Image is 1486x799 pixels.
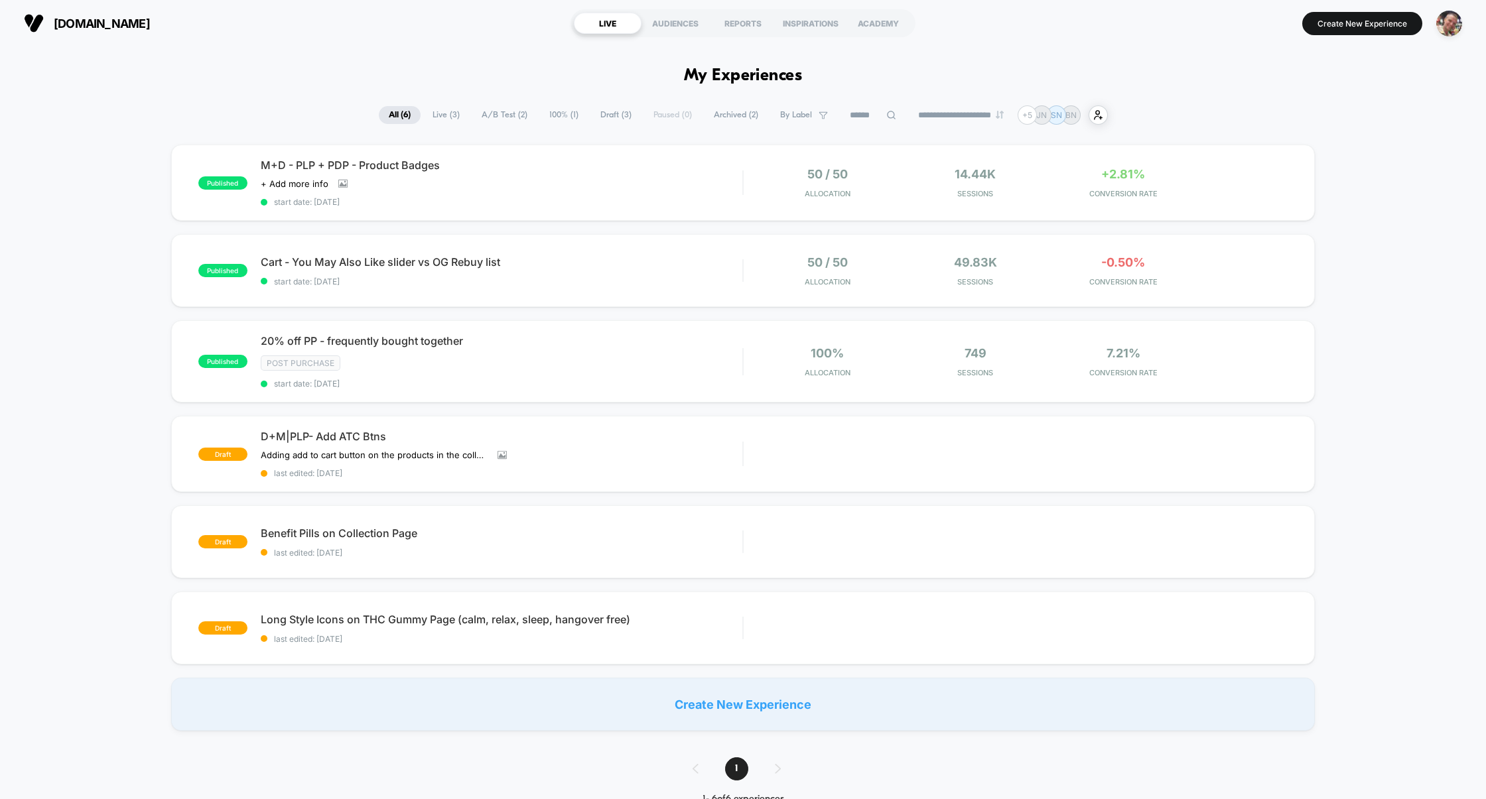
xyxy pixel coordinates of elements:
span: last edited: [DATE] [261,634,743,644]
div: AUDIENCES [642,13,709,34]
span: +2.81% [1101,167,1145,181]
span: CONVERSION RATE [1053,368,1194,377]
span: Sessions [905,189,1046,198]
img: Visually logo [24,13,44,33]
span: published [198,355,247,368]
span: + Add more info [261,178,328,189]
h1: My Experiences [684,66,803,86]
p: SN [1051,110,1062,120]
span: Benefit Pills on Collection Page [261,526,743,540]
span: 100% [811,346,844,360]
div: ACADEMY [844,13,912,34]
span: Long Style Icons on THC Gummy Page (calm, relax, sleep, hangover free) [261,613,743,626]
span: 49.83k [954,255,997,269]
div: LIVE [574,13,642,34]
span: 100% ( 1 ) [539,106,588,124]
span: D+M|PLP- Add ATC Btns [261,430,743,443]
span: 50 / 50 [807,167,848,181]
span: 20% off PP - frequently bought together [261,334,743,347]
p: JN [1036,110,1047,120]
button: ppic [1432,10,1466,37]
button: Create New Experience [1302,12,1422,35]
div: INSPIRATIONS [777,13,844,34]
span: draft [198,535,247,548]
div: Create New Experience [171,678,1316,731]
div: + 5 [1018,105,1037,125]
p: BN [1065,110,1077,120]
span: 14.44k [955,167,996,181]
span: CONVERSION RATE [1053,277,1194,286]
span: Adding add to cart button on the products in the collection page [261,450,488,460]
span: last edited: [DATE] [261,548,743,558]
span: Draft ( 3 ) [590,106,642,124]
span: Sessions [905,368,1046,377]
span: 7.21% [1107,346,1140,360]
span: Cart - You May Also Like slider vs OG Rebuy list [261,255,743,269]
span: Archived ( 2 ) [704,106,768,124]
span: Live ( 3 ) [423,106,470,124]
span: 1 [725,757,748,780]
span: Allocation [805,277,850,286]
span: published [198,176,247,190]
span: start date: [DATE] [261,379,743,389]
span: last edited: [DATE] [261,468,743,478]
span: M+D - PLP + PDP - Product Badges [261,158,743,172]
span: draft [198,448,247,461]
button: [DOMAIN_NAME] [20,13,154,34]
span: Post Purchase [261,355,340,371]
span: draft [198,621,247,635]
span: 749 [965,346,986,360]
span: CONVERSION RATE [1053,189,1194,198]
span: start date: [DATE] [261,197,743,207]
span: [DOMAIN_NAME] [54,17,150,31]
span: 50 / 50 [807,255,848,269]
div: REPORTS [709,13,777,34]
span: By Label [780,110,812,120]
span: Allocation [805,368,850,377]
span: -0.50% [1101,255,1145,269]
span: published [198,264,247,277]
span: Sessions [905,277,1046,286]
span: start date: [DATE] [261,277,743,286]
span: All ( 6 ) [379,106,421,124]
img: end [996,111,1004,119]
span: Allocation [805,189,850,198]
img: ppic [1436,11,1462,36]
span: A/B Test ( 2 ) [472,106,537,124]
